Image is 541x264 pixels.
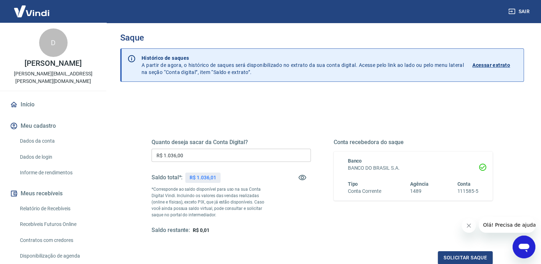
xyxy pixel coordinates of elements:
p: Acessar extrato [472,62,510,69]
a: Disponibilização de agenda [17,249,98,263]
h5: Conta recebedora do saque [334,139,493,146]
h6: Conta Corrente [348,188,381,195]
iframe: Botão para abrir a janela de mensagens [513,236,535,258]
span: Conta [457,181,471,187]
p: [PERSON_NAME] [25,60,81,67]
a: Dados de login [17,150,98,164]
iframe: Fechar mensagem [462,218,476,233]
span: Banco [348,158,362,164]
h5: Saldo restante: [152,227,190,234]
span: Olá! Precisa de ajuda? [4,5,60,11]
span: R$ 0,01 [193,227,209,233]
button: Meu cadastro [9,118,98,134]
h6: 1489 [410,188,429,195]
button: Meus recebíveis [9,186,98,201]
h6: BANCO DO BRASIL S.A. [348,164,479,172]
p: [PERSON_NAME][EMAIL_ADDRESS][PERSON_NAME][DOMAIN_NAME] [6,70,101,85]
a: Informe de rendimentos [17,165,98,180]
a: Contratos com credores [17,233,98,248]
button: Sair [507,5,532,18]
span: Tipo [348,181,358,187]
a: Recebíveis Futuros Online [17,217,98,232]
h3: Saque [120,33,524,43]
p: *Corresponde ao saldo disponível para uso na sua Conta Digital Vindi. Incluindo os valores das ve... [152,186,271,218]
div: D [39,28,68,57]
a: Dados da conta [17,134,98,148]
a: Acessar extrato [472,54,518,76]
iframe: Mensagem da empresa [479,217,535,233]
h6: 111585-5 [457,188,478,195]
a: Relatório de Recebíveis [17,201,98,216]
p: A partir de agora, o histórico de saques será disponibilizado no extrato da sua conta digital. Ac... [142,54,464,76]
h5: Quanto deseja sacar da Conta Digital? [152,139,311,146]
img: Vindi [9,0,55,22]
h5: Saldo total*: [152,174,182,181]
p: Histórico de saques [142,54,464,62]
span: Agência [410,181,429,187]
p: R$ 1.036,01 [190,174,216,181]
a: Início [9,97,98,112]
